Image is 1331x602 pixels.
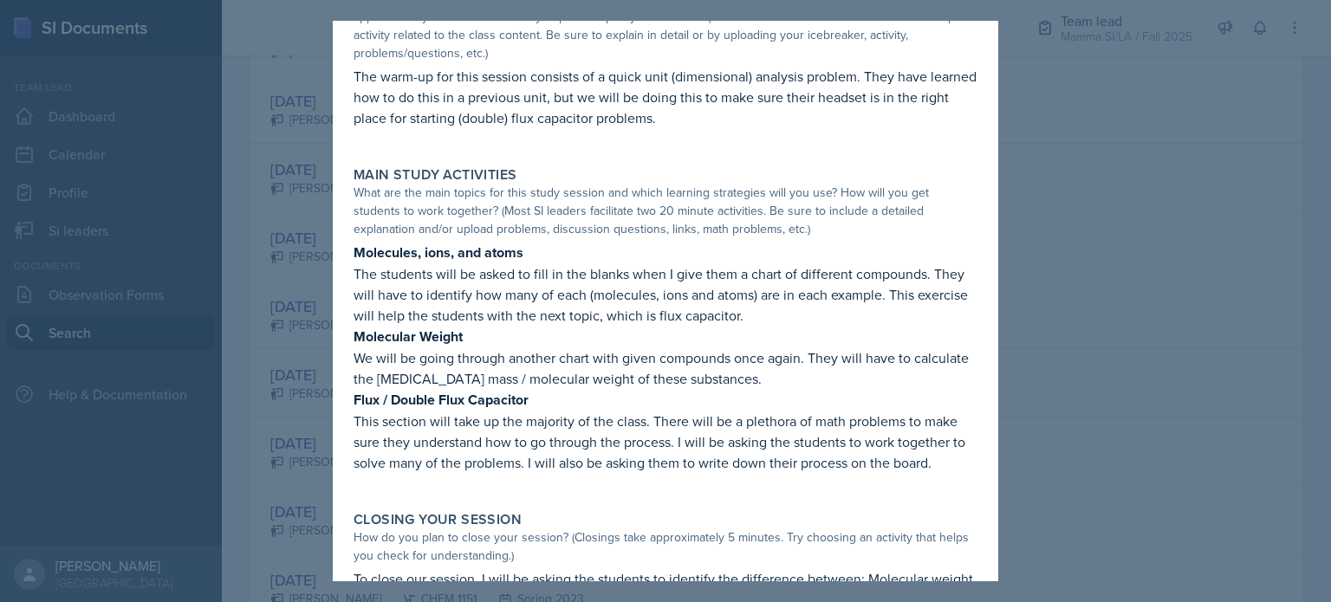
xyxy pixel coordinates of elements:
[354,390,529,410] strong: Flux / Double Flux Capacitor
[354,347,977,389] p: We will be going through another chart with given compounds once again. They will have to calcula...
[354,528,977,565] div: How do you plan to close your session? (Closings take approximately 5 minutes. Try choosing an ac...
[354,66,977,128] p: The warm-up for this session consists of a quick unit (dimensional) analysis problem. They have l...
[354,511,522,528] label: Closing Your Session
[354,411,977,473] p: This section will take up the majority of the class. There will be a plethora of math problems to...
[354,184,977,238] div: What are the main topics for this study session and which learning strategies will you use? How w...
[354,166,516,184] label: Main Study Activities
[354,243,523,262] strong: Molecules, ions, and atoms
[354,327,463,346] strong: Molecular Weight
[354,263,977,326] p: The students will be asked to fill in the blanks when I give them a chart of different compounds....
